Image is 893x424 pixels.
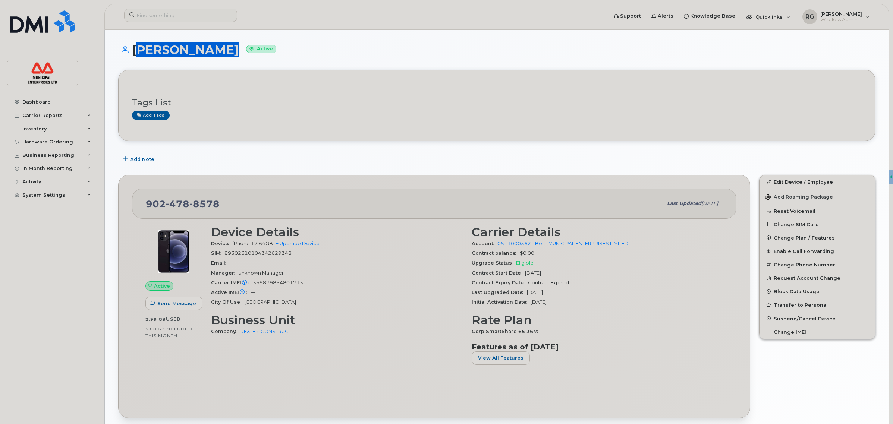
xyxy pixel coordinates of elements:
span: — [251,289,255,295]
span: SIM [211,250,224,256]
span: 5.00 GB [145,326,165,332]
span: Company [211,329,240,334]
button: Add Note [118,152,161,166]
span: Corp SmartShare 65 36M [472,329,542,334]
h3: Carrier Details [472,225,723,239]
button: Send Message [145,297,202,310]
span: 2.99 GB [145,317,166,322]
span: iPhone 12 64GB [233,241,273,246]
span: Manager [211,270,238,276]
span: Unknown Manager [238,270,284,276]
span: Upgrade Status [472,260,516,266]
h3: Features as of [DATE] [472,342,723,351]
button: Change SIM Card [760,218,875,231]
span: [DATE] [525,270,541,276]
span: Last updated [667,200,701,206]
button: Add Roaming Package [760,189,875,204]
span: included this month [145,326,192,338]
button: Suspend/Cancel Device [760,312,875,325]
span: Eligible [516,260,534,266]
span: Last Upgraded Date [472,289,527,295]
button: Block Data Usage [760,285,875,298]
button: Transfer to Personal [760,298,875,311]
span: 8578 [189,198,220,209]
button: Change IMEI [760,325,875,339]
span: Contract Expired [528,280,569,285]
span: 478 [166,198,189,209]
a: 0511000362 - Bell - MUNICIPAL ENTERPRISES LIMITED [497,241,629,246]
span: View All Features [478,354,523,361]
span: Add Roaming Package [765,194,833,201]
span: Contract Start Date [472,270,525,276]
h3: Device Details [211,225,463,239]
span: $0.00 [520,250,534,256]
span: Active IMEI [211,289,251,295]
span: [GEOGRAPHIC_DATA] [244,299,296,305]
button: Request Account Change [760,271,875,285]
span: Contract Expiry Date [472,280,528,285]
button: Enable Call Forwarding [760,244,875,258]
button: View All Features [472,351,530,365]
span: Contract balance [472,250,520,256]
span: Active [154,282,170,289]
span: Change Plan / Features [774,235,835,240]
h1: [PERSON_NAME] [118,43,875,56]
img: iPhone_12.jpg [151,229,196,274]
button: Change Plan / Features [760,231,875,244]
span: [DATE] [531,299,547,305]
a: DEXTER-CONSTRUC [240,329,289,334]
span: 359879854801713 [253,280,303,285]
span: Send Message [157,300,196,307]
button: Change Phone Number [760,258,875,271]
span: — [229,260,234,266]
span: Suspend/Cancel Device [774,316,836,321]
span: Carrier IMEI [211,280,253,285]
span: [DATE] [701,200,718,206]
a: Add tags [132,111,170,120]
span: City Of Use [211,299,244,305]
span: [DATE] [527,289,543,295]
a: + Upgrade Device [276,241,320,246]
span: Email [211,260,229,266]
span: 902 [146,198,220,209]
h3: Tags List [132,98,862,107]
small: Active [246,45,276,53]
h3: Rate Plan [472,313,723,327]
span: Account [472,241,497,246]
span: Add Note [130,156,154,163]
span: used [166,316,181,322]
span: 89302610104342629348 [224,250,292,256]
button: Reset Voicemail [760,204,875,218]
a: Edit Device / Employee [760,175,875,189]
h3: Business Unit [211,313,463,327]
span: Enable Call Forwarding [774,249,834,254]
span: Initial Activation Date [472,299,531,305]
span: Device [211,241,233,246]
